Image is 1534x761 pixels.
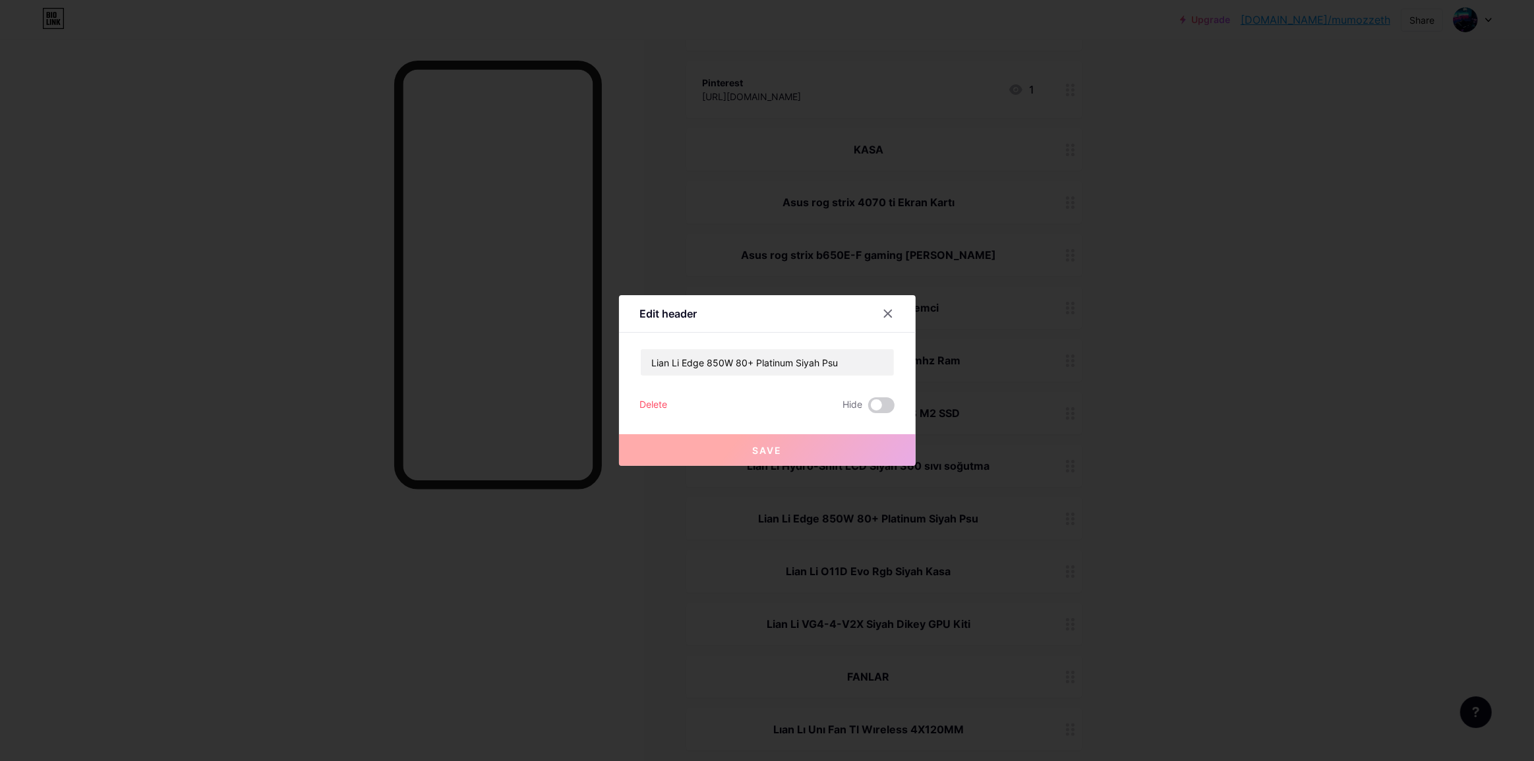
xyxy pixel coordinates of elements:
[640,306,697,322] div: Edit header
[752,445,782,456] span: Save
[843,397,863,413] span: Hide
[641,349,894,376] input: Title
[619,434,916,466] button: Save
[640,397,668,413] div: Delete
